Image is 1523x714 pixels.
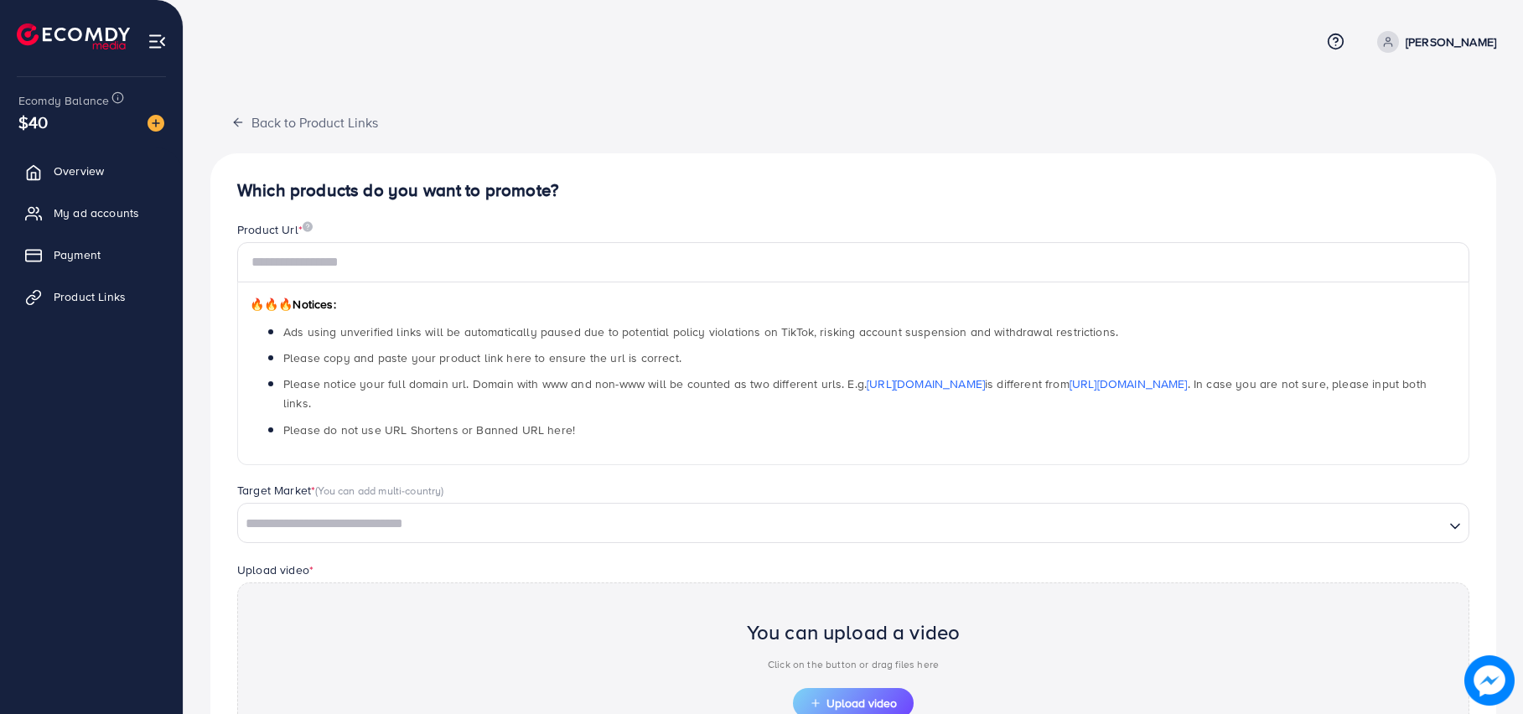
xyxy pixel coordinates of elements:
a: [PERSON_NAME] [1370,31,1496,53]
span: Upload video [810,697,897,709]
img: logo [17,23,130,49]
h2: You can upload a video [747,620,961,644]
p: Click on the button or drag files here [747,654,961,675]
span: Please copy and paste your product link here to ensure the url is correct. [283,349,681,366]
p: [PERSON_NAME] [1406,32,1496,52]
span: Please notice your full domain url. Domain with www and non-www will be counted as two different ... [283,375,1427,411]
span: Ads using unverified links will be automatically paused due to potential policy violations on Tik... [283,323,1118,340]
span: 🔥🔥🔥 [250,296,293,313]
span: Product Links [54,288,126,305]
a: Payment [13,238,170,272]
a: My ad accounts [13,196,170,230]
span: (You can add multi-country) [315,483,443,498]
img: image [148,115,164,132]
span: Payment [54,246,101,263]
img: image [1464,655,1515,706]
div: Search for option [237,503,1469,543]
span: Overview [54,163,104,179]
span: My ad accounts [54,204,139,221]
span: Please do not use URL Shortens or Banned URL here! [283,422,575,438]
label: Target Market [237,482,444,499]
input: Search for option [240,511,1443,537]
label: Upload video [237,561,313,578]
h4: Which products do you want to promote? [237,180,1469,201]
button: Back to Product Links [210,104,399,140]
span: $40 [18,110,48,134]
label: Product Url [237,221,313,238]
a: [URL][DOMAIN_NAME] [867,375,985,392]
img: menu [148,32,167,51]
a: [URL][DOMAIN_NAME] [1070,375,1188,392]
img: image [303,221,313,232]
span: Ecomdy Balance [18,92,109,109]
span: Notices: [250,296,336,313]
a: Overview [13,154,170,188]
a: Product Links [13,280,170,313]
